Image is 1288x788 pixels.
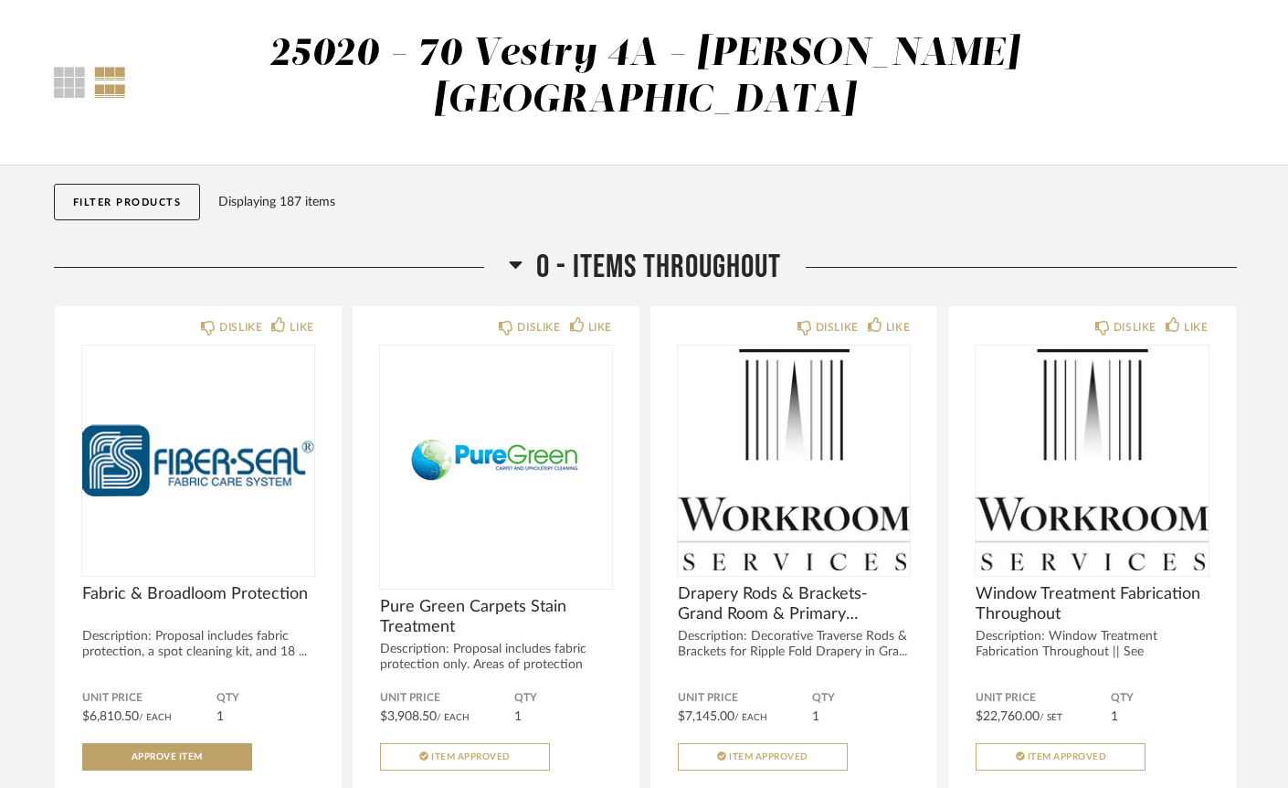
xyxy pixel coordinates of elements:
span: QTY [216,691,314,706]
span: Unit Price [82,691,216,706]
div: Description: Window Treatment Fabrication Throughout || See documen... [976,629,1208,676]
span: Unit Price [976,691,1110,706]
img: undefined [82,346,314,574]
span: / Each [734,713,767,722]
span: / Set [1040,713,1062,722]
span: Item Approved [1028,752,1107,761]
span: QTY [812,691,910,706]
span: Unit Price [678,691,812,706]
div: DISLIKE [816,318,859,336]
button: Item Approved [976,743,1145,771]
button: Filter Products [54,184,201,220]
span: Item Approved [431,752,511,761]
div: LIKE [588,318,612,336]
button: Item Approved [380,743,550,771]
span: Item Approved [729,752,808,761]
span: QTY [514,691,612,706]
span: $22,760.00 [976,710,1040,723]
div: Description: Proposal includes fabric protection, a spot cleaning kit, and 18 ... [82,629,314,660]
div: LIKE [1184,318,1208,336]
span: Fabric & Broadloom Protection [82,584,314,604]
span: $7,145.00 [678,710,734,723]
span: / Each [139,713,172,722]
div: Displaying 187 items [218,192,1228,212]
div: DISLIKE [517,318,560,336]
span: 1 [1111,710,1118,723]
div: 25020 - 70 Vestry 4A - [PERSON_NAME][GEOGRAPHIC_DATA] [269,35,1019,120]
div: LIKE [886,318,910,336]
span: QTY [1111,691,1209,706]
div: 0 [380,346,612,574]
div: Description: Decorative Traverse Rods & Brackets for Ripple Fold Drapery in Gra... [678,629,910,660]
span: Pure Green Carpets Stain Treatment [380,597,612,637]
button: Approve Item [82,743,252,771]
span: Approve Item [132,752,203,761]
img: undefined [976,346,1208,574]
span: Window Treatment Fabrication Throughout [976,584,1208,624]
button: Item Approved [678,743,848,771]
span: 0 - Items Throughout [536,248,781,287]
div: DISLIKE [219,318,262,336]
span: Unit Price [380,691,514,706]
img: undefined [380,346,612,574]
img: undefined [678,346,910,574]
div: Description: Proposal includes fabric protection only. Areas of protection incl... [380,642,612,688]
div: DISLIKE [1114,318,1156,336]
span: / Each [437,713,470,722]
span: 1 [216,710,224,723]
span: 1 [514,710,522,723]
span: 1 [812,710,819,723]
div: LIKE [290,318,313,336]
span: Drapery Rods & Brackets- Grand Room & Primary Bedroom [678,584,910,624]
span: $6,810.50 [82,710,139,723]
span: $3,908.50 [380,710,437,723]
